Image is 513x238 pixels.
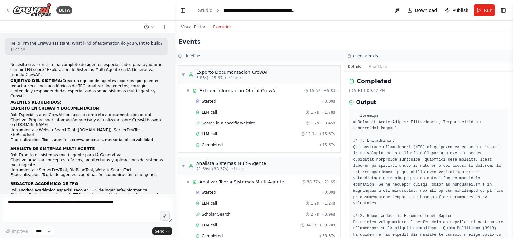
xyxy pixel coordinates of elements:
[186,88,190,93] span: ▼
[196,166,229,172] span: 21.69s (+38.37s)
[202,223,217,228] span: LLM call
[484,7,492,13] span: Run
[415,7,437,13] span: Download
[179,37,200,46] h2: Events
[202,190,216,195] span: Started
[179,6,188,15] button: Hide left sidebar
[196,75,226,81] span: 5.83s (+15.67s)
[353,54,378,59] h3: Event details
[442,4,471,16] button: Publish
[155,229,164,234] span: Send
[198,7,296,13] nav: breadcrumb
[324,88,337,93] span: + 5.83s
[474,4,495,16] button: Run
[319,223,335,228] span: + 38.20s
[56,6,72,14] div: BETA
[199,179,284,185] div: Analizar Teoria Sistemas Multi-Agente
[452,7,468,13] span: Publish
[10,193,164,203] li: Objetivo: Redactar secciones de TFG con rigor académico, estructura correcta y referencias
[202,121,255,126] span: Search in a specific website
[199,88,277,94] div: Extraer Informacion Oficial CrewAI
[344,62,365,71] button: Details
[10,138,164,143] li: Especialización: Tools, agentes, crews, procesos, memoria, observabilidad
[319,142,335,148] span: + 15.67s
[202,142,223,148] span: Completed
[231,166,244,172] span: • 1 task
[10,41,163,46] p: Hello! I'm the CrewAI assistant. What kind of automation do you want to build?
[13,3,51,17] img: Logo
[202,212,231,217] span: Scholar Search
[196,160,266,166] div: Analista Sistemas Multi-Agente
[152,227,172,235] button: Send
[10,79,164,98] p: Crear un equipo de agentes expertos que puedan redactar secciones académicas de TFG, analizar doc...
[177,23,209,31] button: Visual Editor
[10,168,164,173] li: Herramientas: SerperDevTool, FileReadTool, WebsiteSearchTool
[306,132,316,137] span: 12.1s
[186,179,190,184] span: ▼
[349,88,508,93] div: [DATE] 1:09:07 PM
[321,190,335,195] span: + 0.00s
[159,23,170,31] button: Start a new chat
[10,118,164,128] li: Objetivo: Proporcionar información precisa y actualizada sobre CrewAI basada en [DOMAIN_NAME]
[10,128,164,138] li: Herramientas: WebsiteSearchTool ([DOMAIN_NAME]), SerperDevTool, FileReadTool
[181,163,185,168] span: ▼
[196,69,267,75] div: Experto Documentacion CrewAI
[321,212,335,217] span: + 3.96s
[184,54,200,59] h3: Timeline
[311,212,319,217] span: 2.7s
[356,98,376,106] h3: Output
[365,62,391,71] button: Raw Data
[202,201,217,206] span: LLM call
[321,179,338,184] span: + 21.69s
[499,6,508,15] button: Show right sidebar
[321,201,335,206] span: + 1.24s
[10,182,78,186] strong: REDACTOR ACADÉMICO DE TFG
[405,4,440,16] button: Download
[10,188,164,193] li: Rol: Escritor académico especializado en TFG de ingeniería/informática
[202,132,217,137] span: LLM call
[12,229,28,234] span: Improve
[10,63,164,78] p: Necesito crear un sistema completo de agentes especializados para ayudarme con mi TFG sobre "Expl...
[10,100,61,105] strong: AGENTES REQUERIDOS:
[160,211,170,221] button: Click to speak your automation idea
[10,147,95,151] strong: ANALISTA DE SISTEMAS MULTI-AGENTE
[181,72,185,77] span: ▼
[306,223,316,228] span: 34.2s
[321,99,335,104] span: + 0.00s
[321,110,335,115] span: + 1.78s
[10,113,164,118] li: Rol: Especialista en CrewAI con acceso completo a documentación oficial
[311,121,319,126] span: 1.7s
[309,88,323,93] span: 15.67s
[10,79,62,83] strong: OBJETIVO DEL SISTEMA:
[229,75,241,81] span: • 1 task
[202,99,216,104] span: Started
[10,173,164,178] li: Especialización: Teoría de agentes, coordinación, comunicación, emergencia
[311,201,319,206] span: 1.2s
[209,23,236,31] button: Execution
[10,153,164,158] li: Rol: Experto en sistemas multi-agente para IA Generativa
[141,23,157,31] button: Switch to previous chat
[319,132,335,137] span: + 15.67s
[3,227,30,235] button: Improve
[202,110,217,115] span: LLM call
[198,8,213,13] a: Studio
[311,110,319,115] span: 1.7s
[307,179,320,184] span: 38.37s
[10,106,99,111] strong: EXPERTO EN CREWAI Y DOCUMENTACIÓN
[10,158,164,168] li: Objetivo: Analizar conceptos teóricos, arquitecturas y aplicaciones de sistemas multi-agente
[10,47,163,52] div: 11:02 AM
[357,77,392,86] h2: Completed
[321,121,335,126] span: + 3.45s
